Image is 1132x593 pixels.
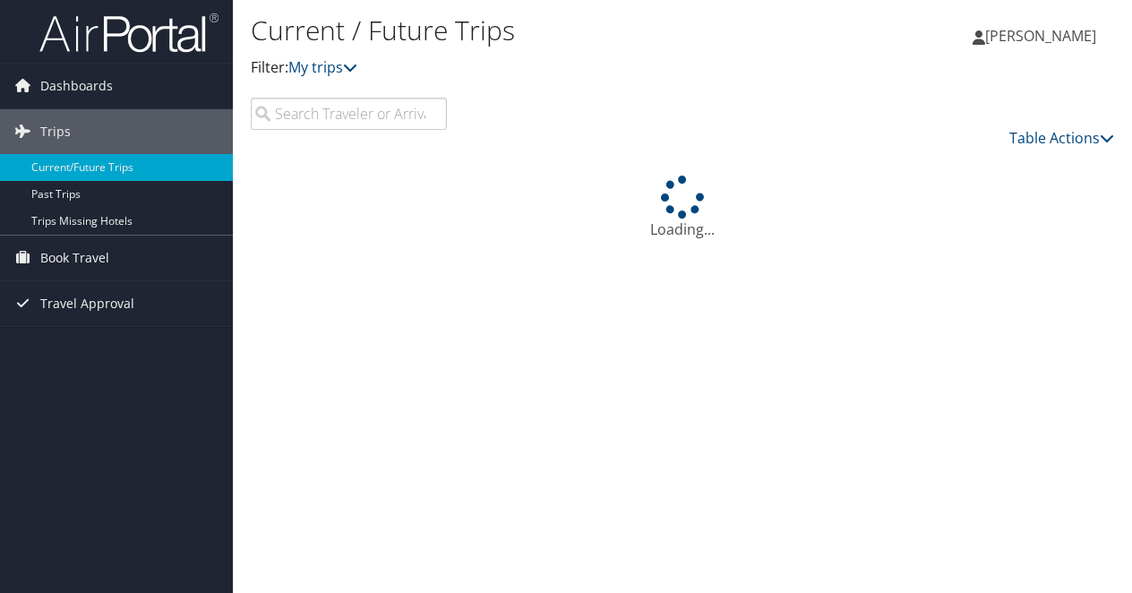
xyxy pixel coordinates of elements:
span: Trips [40,109,71,154]
span: Travel Approval [40,281,134,326]
span: [PERSON_NAME] [985,26,1096,46]
span: Dashboards [40,64,113,108]
h1: Current / Future Trips [251,12,827,49]
img: airportal-logo.png [39,12,219,54]
a: [PERSON_NAME] [973,9,1114,63]
p: Filter: [251,56,827,80]
div: Loading... [251,176,1114,240]
a: My trips [288,57,357,77]
input: Search Traveler or Arrival City [251,98,447,130]
a: Table Actions [1009,128,1114,148]
span: Book Travel [40,236,109,280]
